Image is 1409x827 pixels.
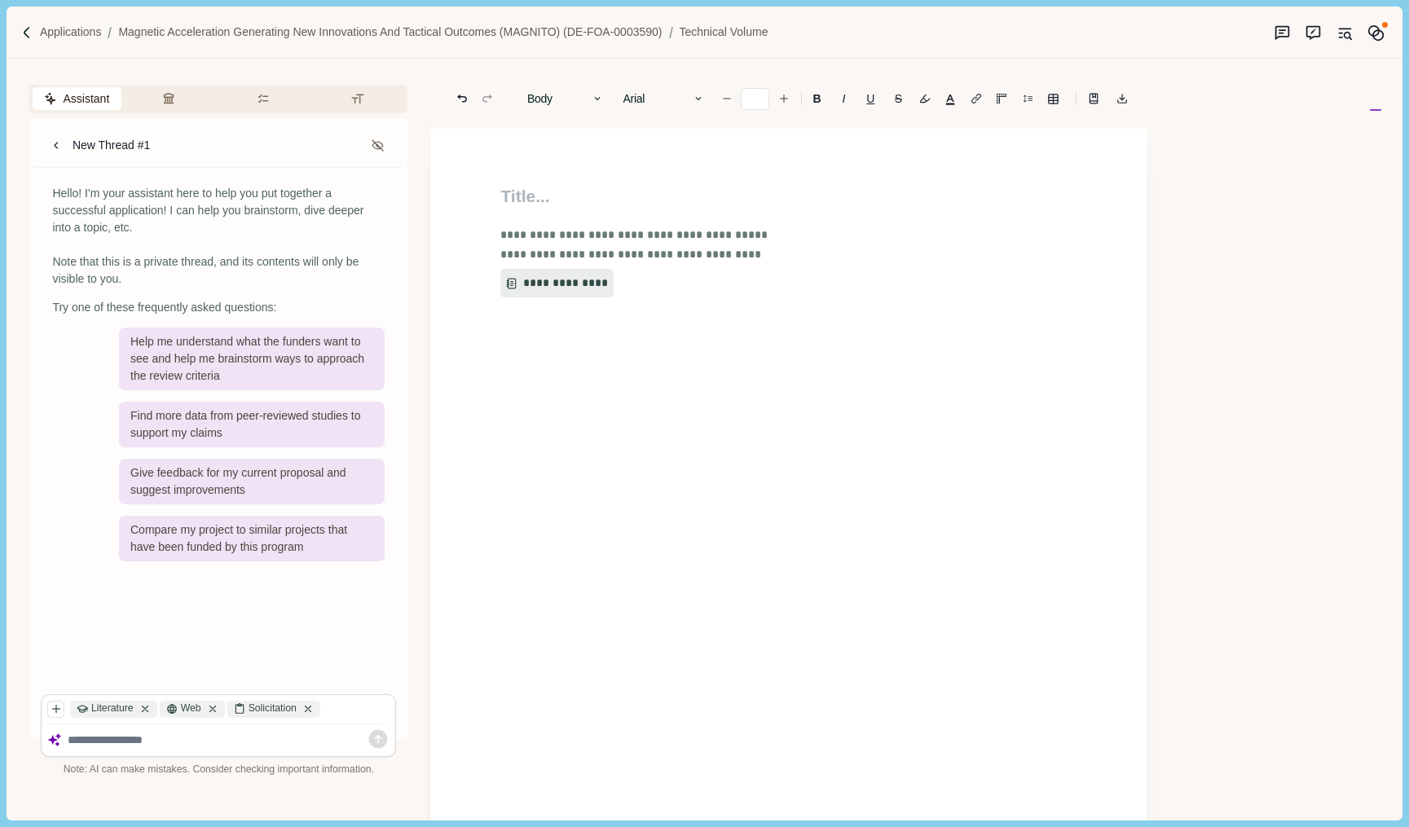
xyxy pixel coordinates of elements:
button: Arial [614,87,712,110]
i: I [843,93,846,104]
button: Line height [1082,87,1105,110]
div: Compare my project to similar projects that have been funded by this program [119,516,385,561]
div: Find more data from peer-reviewed studies to support my claims [119,402,385,447]
s: S [895,93,902,104]
a: Applications [40,24,102,41]
button: S [886,87,910,110]
div: Web [160,701,224,718]
button: U [858,87,883,110]
div: New Thread #1 [73,137,150,154]
img: Forward slash icon [20,25,34,40]
div: Give feedback for my current proposal and suggest improvements [119,459,385,504]
button: Line height [1041,87,1064,110]
button: Undo [451,87,473,110]
button: Increase font size [773,87,795,110]
button: I [832,87,855,110]
div: Literature [70,701,156,718]
button: Export to docx [1111,87,1134,110]
div: Help me understand what the funders want to see and help me brainstorm ways to approach the revie... [119,328,385,390]
button: Line height [1016,87,1039,110]
button: Line height [965,87,988,110]
div: Try one of these frequently asked questions: [52,299,385,316]
b: B [813,93,821,104]
button: B [804,87,830,110]
button: Adjust margins [990,87,1013,110]
div: Hello! I'm your assistant here to help you put together a successful application! I can help you ... [52,185,385,288]
a: Magnetic Acceleration Generating New Innovations and Tactical Outcomes (MAGNITO) (DE-FOA-0003590) [118,24,662,41]
img: Forward slash icon [101,25,118,40]
div: Solicitation [227,701,320,718]
button: Decrease font size [716,87,738,110]
div: Note: AI can make mistakes. Consider checking important information. [41,763,396,777]
button: Redo [476,87,499,110]
button: Body [519,87,612,110]
span: Assistant [63,90,109,108]
a: Technical Volume [680,24,768,41]
img: Forward slash icon [663,25,680,40]
u: U [866,93,874,104]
